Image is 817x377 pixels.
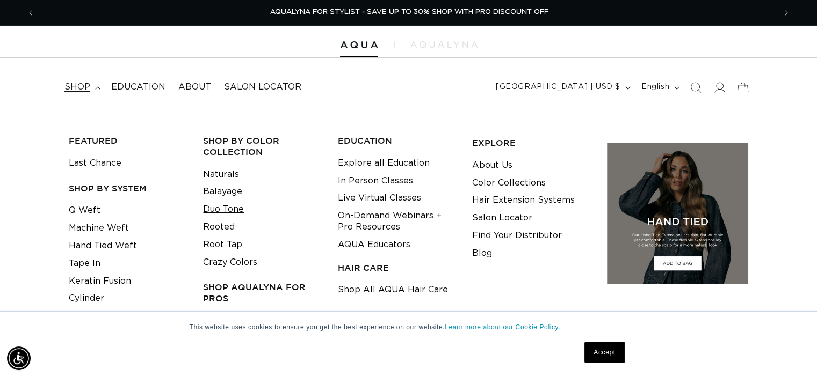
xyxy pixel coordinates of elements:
[69,290,104,307] a: Cylinder
[489,77,635,98] button: [GEOGRAPHIC_DATA] | USD $
[58,75,105,99] summary: shop
[338,262,456,273] h3: HAIR CARE
[69,202,100,219] a: Q Weft
[684,76,707,99] summary: Search
[641,82,669,93] span: English
[410,41,478,48] img: aqualyna.com
[340,41,378,49] img: Aqua Hair Extensions
[496,82,620,93] span: [GEOGRAPHIC_DATA] | USD $
[172,75,218,99] a: About
[338,135,456,146] h3: EDUCATION
[218,75,308,99] a: Salon Locator
[635,77,684,98] button: English
[472,157,512,174] a: About Us
[203,218,235,236] a: Rooted
[69,237,137,255] a: Hand Tied Weft
[111,82,165,93] span: Education
[19,3,42,23] button: Previous announcement
[472,174,546,192] a: Color Collections
[69,307,100,325] a: V Light
[203,254,257,271] a: Crazy Colors
[472,137,590,149] h3: EXPLORE
[203,135,321,158] h3: Shop by Color Collection
[338,172,413,190] a: In Person Classes
[203,166,239,183] a: Naturals
[763,326,817,377] iframe: Chat Widget
[203,183,242,201] a: Balayage
[472,227,562,245] a: Find Your Distributor
[338,281,448,299] a: Shop All AQUA Hair Care
[190,322,628,332] p: This website uses cookies to ensure you get the best experience on our website.
[69,135,186,146] h3: FEATURED
[472,209,532,227] a: Salon Locator
[445,323,560,331] a: Learn more about our Cookie Policy.
[338,154,430,172] a: Explore all Education
[224,82,301,93] span: Salon Locator
[472,191,575,209] a: Hair Extension Systems
[338,309,456,321] h3: TOOLS & ACCESSORIES
[270,9,548,16] span: AQUALYNA FOR STYLIST - SAVE UP TO 30% SHOP WITH PRO DISCOUNT OFF
[203,282,321,304] h3: Shop AquaLyna for Pros
[338,236,410,254] a: AQUA Educators
[338,189,421,207] a: Live Virtual Classes
[178,82,211,93] span: About
[69,219,129,237] a: Machine Weft
[203,236,242,254] a: Root Tap
[69,154,121,172] a: Last Chance
[338,207,456,236] a: On-Demand Webinars + Pro Resources
[7,346,31,370] div: Accessibility Menu
[64,82,90,93] span: shop
[775,3,798,23] button: Next announcement
[69,183,186,194] h3: SHOP BY SYSTEM
[584,342,624,363] a: Accept
[69,272,131,290] a: Keratin Fusion
[472,245,492,262] a: Blog
[69,255,100,272] a: Tape In
[203,201,244,218] a: Duo Tone
[105,75,172,99] a: Education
